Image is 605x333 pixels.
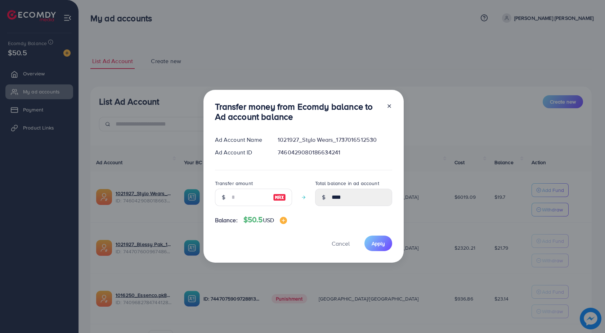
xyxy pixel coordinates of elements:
img: image [273,193,286,202]
span: Cancel [332,240,350,247]
h4: $50.5 [243,215,287,224]
button: Cancel [323,236,359,251]
label: Transfer amount [215,180,253,187]
img: image [280,217,287,224]
div: 1021927_Stylo Wears_1737016512530 [272,136,398,144]
div: Ad Account ID [209,148,272,157]
button: Apply [364,236,392,251]
label: Total balance in ad account [315,180,379,187]
span: USD [263,216,274,224]
div: Ad Account Name [209,136,272,144]
h3: Transfer money from Ecomdy balance to Ad account balance [215,101,381,122]
div: 7460429080186634241 [272,148,398,157]
span: Apply [372,240,385,247]
span: Balance: [215,216,238,224]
